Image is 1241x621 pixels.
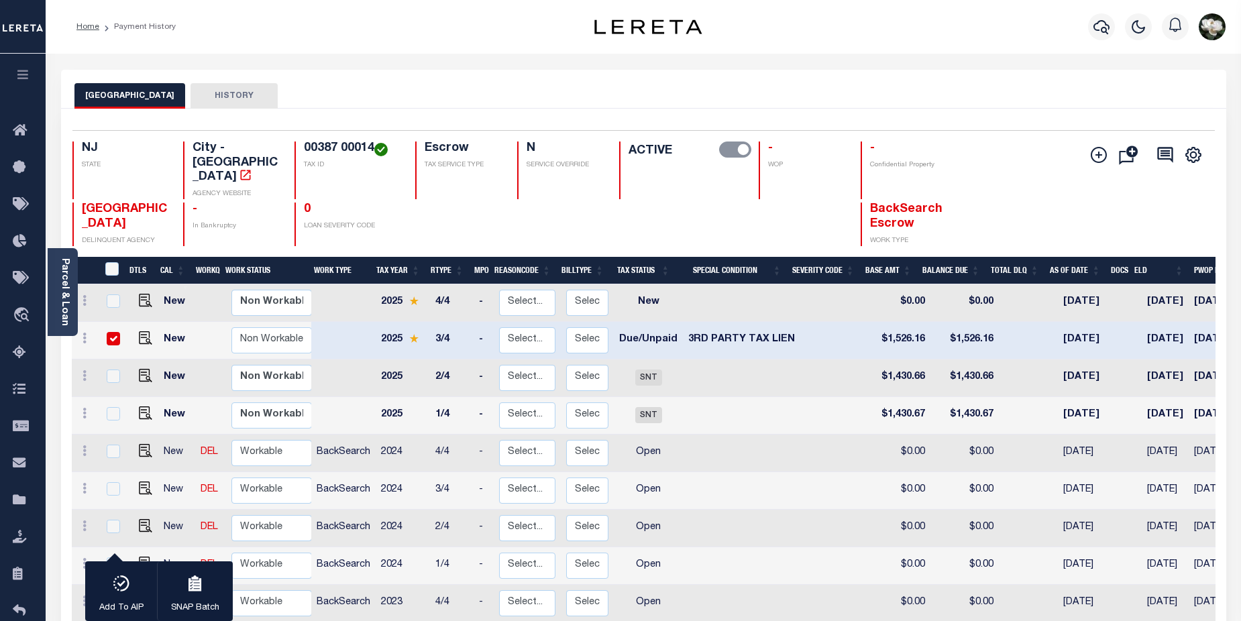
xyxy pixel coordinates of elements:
[304,160,399,170] p: TAX ID
[1142,435,1189,472] td: [DATE]
[930,510,999,547] td: $0.00
[1129,257,1189,284] th: ELD: activate to sort column ascending
[193,189,278,199] p: AGENCY WEBSITE
[1044,257,1106,284] th: As of Date: activate to sort column ascending
[675,257,786,284] th: Special Condition: activate to sort column ascending
[609,257,675,284] th: Tax Status: activate to sort column ascending
[376,510,430,547] td: 2024
[768,160,845,170] p: WOP
[158,510,195,547] td: New
[1058,472,1119,510] td: [DATE]
[430,359,474,397] td: 2/4
[158,435,195,472] td: New
[409,334,419,343] img: Star.svg
[930,397,999,435] td: $1,430.67
[425,160,501,170] p: TAX SERVICE TYPE
[768,142,773,154] span: -
[158,359,195,397] td: New
[629,142,672,160] label: ACTIVE
[171,602,219,615] p: SNAP Batch
[60,258,69,326] a: Parcel & Loan
[930,472,999,510] td: $0.00
[1142,547,1189,585] td: [DATE]
[158,472,195,510] td: New
[193,203,197,215] span: -
[201,485,218,494] a: DEL
[430,472,474,510] td: 3/4
[930,284,999,322] td: $0.00
[930,435,999,472] td: $0.00
[614,322,683,359] td: Due/Unpaid
[1058,284,1119,322] td: [DATE]
[635,370,662,386] span: SNT
[425,257,469,284] th: RType: activate to sort column ascending
[155,257,191,284] th: CAL: activate to sort column ascending
[1142,472,1189,510] td: [DATE]
[309,257,371,284] th: Work Type
[1058,397,1119,435] td: [DATE]
[930,359,999,397] td: $1,430.66
[430,284,474,322] td: 4/4
[193,142,278,185] h4: City - [GEOGRAPHIC_DATA]
[870,160,956,170] p: Confidential Property
[304,221,399,231] p: LOAN SEVERITY CODE
[873,547,930,585] td: $0.00
[614,510,683,547] td: Open
[614,472,683,510] td: Open
[191,257,220,284] th: WorkQ
[425,142,501,156] h4: Escrow
[311,435,376,472] td: BackSearch
[873,435,930,472] td: $0.00
[99,602,144,615] p: Add To AIP
[1058,435,1119,472] td: [DATE]
[82,142,168,156] h4: NJ
[430,547,474,585] td: 1/4
[1105,257,1128,284] th: Docs
[1142,397,1189,435] td: [DATE]
[1058,547,1119,585] td: [DATE]
[489,257,556,284] th: ReasonCode: activate to sort column ascending
[13,307,34,325] i: travel_explore
[594,19,702,34] img: logo-dark.svg
[474,322,494,359] td: -
[870,142,875,154] span: -
[930,322,999,359] td: $1,526.16
[1058,510,1119,547] td: [DATE]
[614,284,683,322] td: New
[376,284,430,322] td: 2025
[556,257,609,284] th: BillType: activate to sort column ascending
[158,397,195,435] td: New
[158,322,195,359] td: New
[469,257,489,284] th: MPO
[474,435,494,472] td: -
[474,284,494,322] td: -
[376,435,430,472] td: 2024
[430,397,474,435] td: 1/4
[474,359,494,397] td: -
[311,472,376,510] td: BackSearch
[614,435,683,472] td: Open
[635,407,662,423] span: SNT
[1142,510,1189,547] td: [DATE]
[474,510,494,547] td: -
[376,397,430,435] td: 2025
[787,257,860,284] th: Severity Code: activate to sort column ascending
[870,203,942,230] span: BackSearch Escrow
[304,142,399,156] h4: 00387 00014
[409,296,419,305] img: Star.svg
[76,23,99,31] a: Home
[1058,322,1119,359] td: [DATE]
[374,143,388,156] img: check-icon-green.svg
[917,257,985,284] th: Balance Due: activate to sort column ascending
[201,560,218,569] a: DEL
[688,335,795,344] span: 3RD PARTY TAX LIEN
[430,435,474,472] td: 4/4
[97,257,125,284] th: &nbsp;
[72,257,97,284] th: &nbsp;&nbsp;&nbsp;&nbsp;&nbsp;&nbsp;&nbsp;&nbsp;&nbsp;&nbsp;
[201,447,218,457] a: DEL
[873,359,930,397] td: $1,430.66
[430,322,474,359] td: 3/4
[376,359,430,397] td: 2025
[873,397,930,435] td: $1,430.67
[474,547,494,585] td: -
